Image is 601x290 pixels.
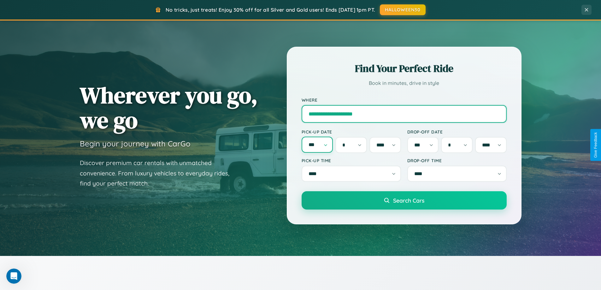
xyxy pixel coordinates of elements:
[80,83,258,133] h1: Wherever you go, we go
[80,139,191,148] h3: Begin your journey with CarGo
[302,129,401,134] label: Pick-up Date
[302,97,507,103] label: Where
[593,132,598,158] div: Give Feedback
[6,269,21,284] iframe: Intercom live chat
[407,158,507,163] label: Drop-off Time
[302,62,507,75] h2: Find Your Perfect Ride
[166,7,375,13] span: No tricks, just treats! Enjoy 30% off for all Silver and Gold users! Ends [DATE] 1pm PT.
[380,4,426,15] button: HALLOWEEN30
[393,197,424,204] span: Search Cars
[302,191,507,210] button: Search Cars
[302,79,507,88] p: Book in minutes, drive in style
[407,129,507,134] label: Drop-off Date
[80,158,238,189] p: Discover premium car rentals with unmatched convenience. From luxury vehicles to everyday rides, ...
[302,158,401,163] label: Pick-up Time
